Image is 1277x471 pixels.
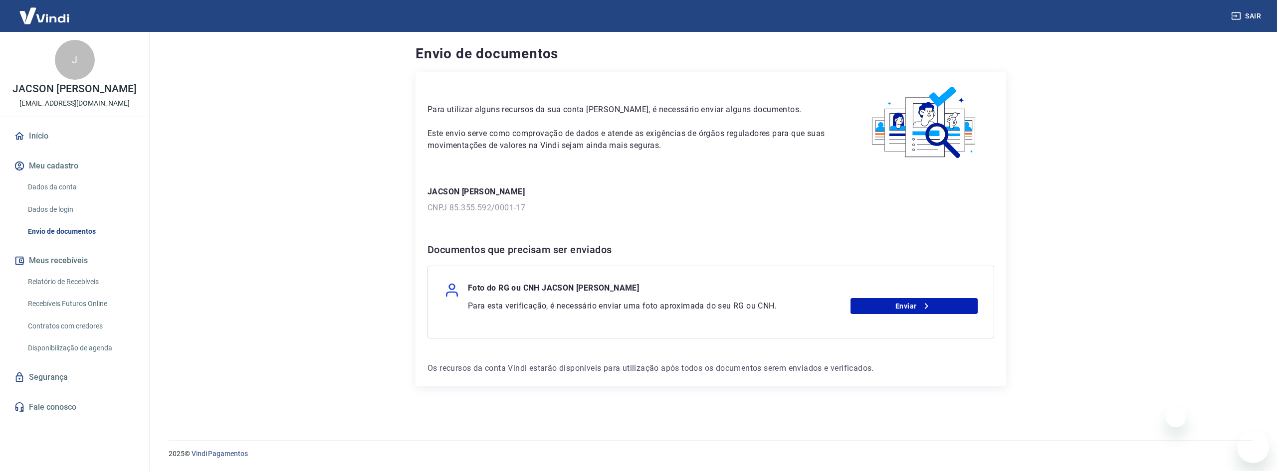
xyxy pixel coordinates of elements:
[468,300,799,312] p: Para esta verificação, é necessário enviar uma foto aproximada do seu RG ou CNH.
[427,104,831,116] p: Para utilizar alguns recursos da sua conta [PERSON_NAME], é necessário enviar alguns documentos.
[24,316,137,336] a: Contratos com credores
[12,0,77,31] img: Vindi
[24,272,137,292] a: Relatório de Recebíveis
[192,450,248,458] a: Vindi Pagamentos
[12,366,137,388] a: Segurança
[851,298,978,314] a: Enviar
[1237,431,1269,463] iframe: Botão para abrir a janela de mensagens
[19,98,130,109] p: [EMAIL_ADDRESS][DOMAIN_NAME]
[1166,407,1186,427] iframe: Fechar mensagem
[55,40,95,80] div: J
[427,128,831,152] p: Este envio serve como comprovação de dados e atende as exigências de órgãos reguladores para que ...
[24,294,137,314] a: Recebíveis Futuros Online
[12,155,137,177] button: Meu cadastro
[416,44,1006,64] h4: Envio de documentos
[12,250,137,272] button: Meus recebíveis
[427,186,994,198] p: JACSON [PERSON_NAME]
[444,282,460,298] img: user.af206f65c40a7206969b71a29f56cfb7.svg
[12,125,137,147] a: Início
[855,84,994,162] img: waiting_documents.41d9841a9773e5fdf392cede4d13b617.svg
[468,282,639,298] p: Foto do RG ou CNH JACSON [PERSON_NAME]
[427,242,994,258] h6: Documentos que precisam ser enviados
[427,362,994,374] p: Os recursos da conta Vindi estarão disponíveis para utilização após todos os documentos serem env...
[12,84,136,94] p: JACSON [PERSON_NAME]
[12,396,137,418] a: Fale conosco
[427,202,994,214] p: CNPJ 85.355.592/0001-17
[24,199,137,220] a: Dados de login
[1229,7,1265,25] button: Sair
[24,177,137,197] a: Dados da conta
[24,338,137,358] a: Disponibilização de agenda
[24,221,137,242] a: Envio de documentos
[169,449,1253,459] p: 2025 ©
